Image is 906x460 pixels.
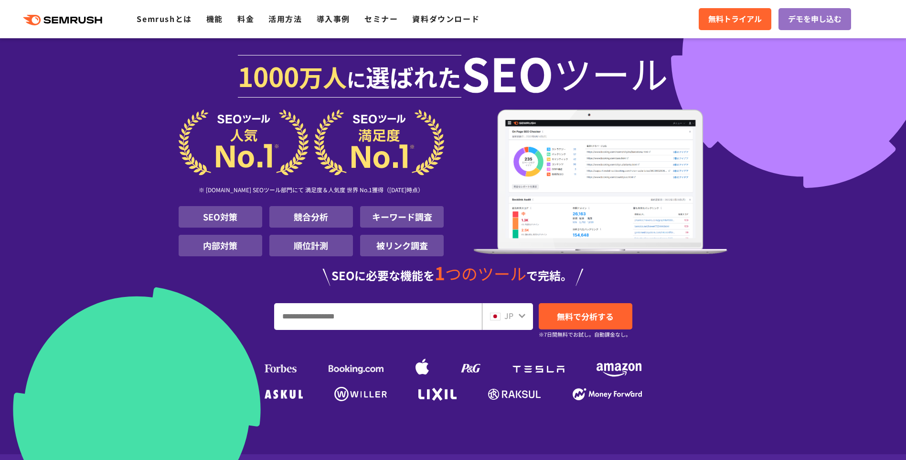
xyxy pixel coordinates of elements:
[708,13,762,25] span: 無料トライアル
[269,206,353,228] li: 競合分析
[445,262,526,285] span: つのツール
[360,235,444,256] li: 被リンク調査
[179,206,262,228] li: SEO対策
[360,206,444,228] li: キーワード調査
[526,267,572,284] span: で完結。
[269,235,353,256] li: 順位計測
[554,54,668,92] span: ツール
[412,13,480,24] a: 資料ダウンロード
[206,13,223,24] a: 機能
[778,8,851,30] a: デモを申し込む
[461,54,554,92] span: SEO
[179,264,728,286] div: SEOに必要な機能を
[179,175,444,206] div: ※ [DOMAIN_NAME] SEOツール部門にて 満足度＆人気度 世界 No.1獲得（[DATE]時点）
[347,65,366,93] span: に
[539,330,631,339] small: ※7日間無料でお試し。自動課金なし。
[237,13,254,24] a: 料金
[317,13,350,24] a: 導入事例
[699,8,771,30] a: 無料トライアル
[179,235,262,256] li: 内部対策
[137,13,192,24] a: Semrushとは
[539,303,632,329] a: 無料で分析する
[364,13,398,24] a: セミナー
[268,13,302,24] a: 活用方法
[275,304,481,329] input: URL、キーワードを入力してください
[504,310,513,321] span: JP
[788,13,842,25] span: デモを申し込む
[299,59,347,94] span: 万人
[238,56,299,95] span: 1000
[435,260,445,285] span: 1
[557,310,614,322] span: 無料で分析する
[366,59,461,94] span: 選ばれた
